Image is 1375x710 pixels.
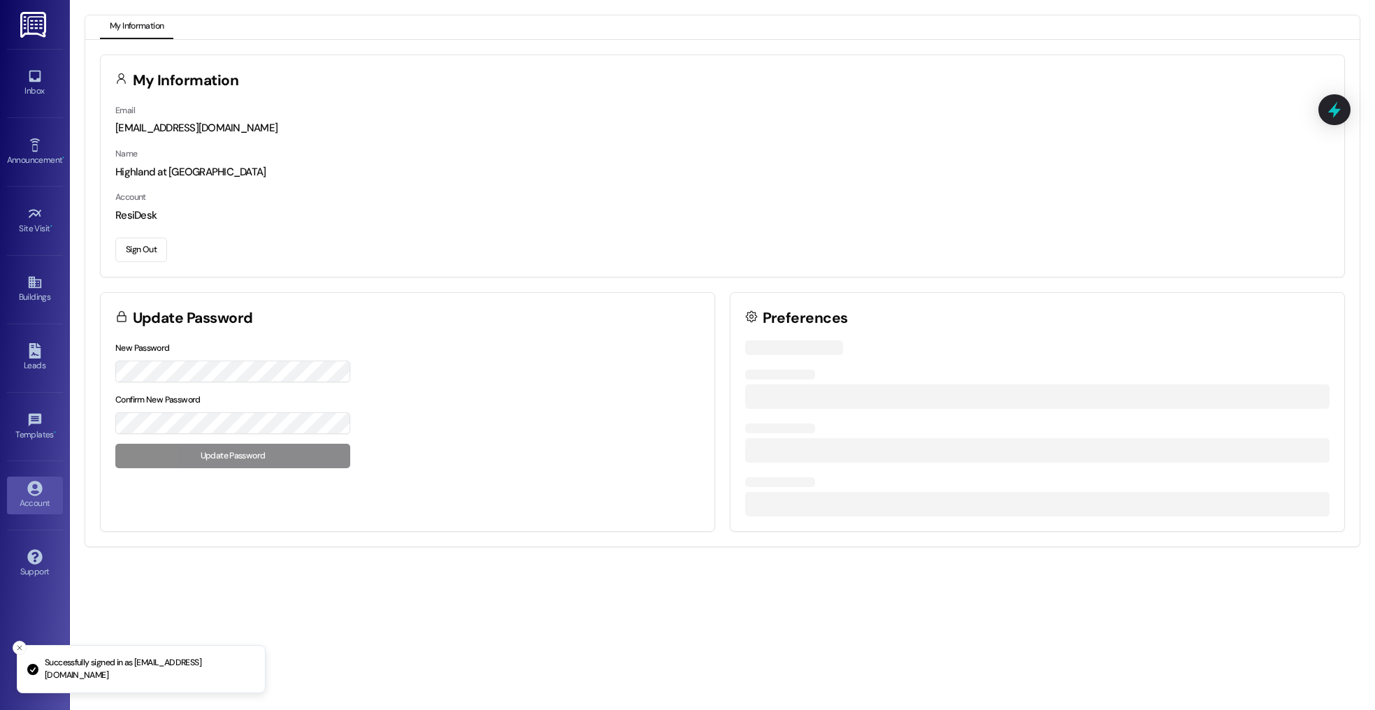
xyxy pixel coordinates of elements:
[115,238,167,262] button: Sign Out
[115,394,201,405] label: Confirm New Password
[7,545,63,583] a: Support
[763,311,848,326] h3: Preferences
[115,191,146,203] label: Account
[115,342,170,354] label: New Password
[115,208,1330,223] div: ResiDesk
[115,121,1330,136] div: [EMAIL_ADDRESS][DOMAIN_NAME]
[133,311,253,326] h3: Update Password
[115,105,135,116] label: Email
[54,428,56,437] span: •
[45,657,254,681] p: Successfully signed in as [EMAIL_ADDRESS][DOMAIN_NAME]
[7,477,63,514] a: Account
[7,408,63,446] a: Templates •
[62,153,64,163] span: •
[115,165,1330,180] div: Highland at [GEOGRAPHIC_DATA]
[7,270,63,308] a: Buildings
[100,15,173,39] button: My Information
[7,339,63,377] a: Leads
[133,73,239,88] h3: My Information
[20,12,49,38] img: ResiDesk Logo
[7,64,63,102] a: Inbox
[50,222,52,231] span: •
[13,641,27,655] button: Close toast
[7,202,63,240] a: Site Visit •
[115,148,138,159] label: Name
